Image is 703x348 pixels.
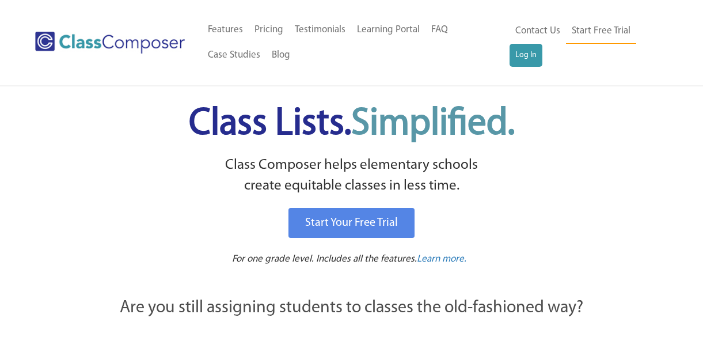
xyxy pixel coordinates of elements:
img: Class Composer [35,32,185,54]
p: Class Composer helps elementary schools create equitable classes in less time. [56,155,647,197]
a: Start Free Trial [566,18,636,44]
span: Class Lists. [189,105,515,143]
a: Contact Us [510,18,566,44]
a: Testimonials [289,17,351,43]
span: For one grade level. Includes all the features. [232,254,417,264]
a: Learning Portal [351,17,425,43]
a: Features [202,17,249,43]
nav: Header Menu [510,18,659,67]
span: Learn more. [417,254,466,264]
a: Pricing [249,17,289,43]
a: Blog [266,43,296,68]
nav: Header Menu [202,17,510,68]
span: Simplified. [351,105,515,143]
a: FAQ [425,17,454,43]
p: Are you still assigning students to classes the old-fashioned way? [58,296,645,321]
span: Start Your Free Trial [305,217,398,229]
a: Log In [510,44,542,67]
a: Case Studies [202,43,266,68]
a: Learn more. [417,252,466,267]
a: Start Your Free Trial [288,208,415,238]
